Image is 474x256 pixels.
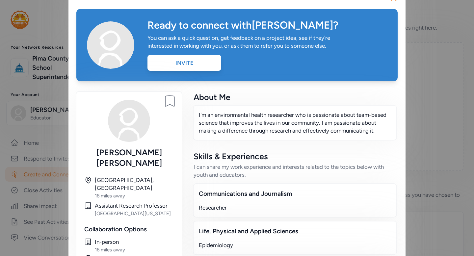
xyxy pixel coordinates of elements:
img: Avatar [87,21,134,69]
div: Invite [147,55,221,71]
div: Assistant Research Professor [95,202,174,210]
div: Life, Physical and Applied Sciences [199,227,391,236]
div: 16 miles away [95,246,174,253]
p: I'm an environmental health researcher who is passionate about team-based science that improves t... [199,111,391,135]
div: [PERSON_NAME] [PERSON_NAME] [84,147,174,168]
div: Epidemiology [199,241,391,249]
div: Ready to connect with [PERSON_NAME] ? [147,19,387,31]
div: Communications and Journalism [199,189,391,198]
img: Avatar [108,100,150,142]
div: Collaboration Options [84,225,174,234]
div: 16 miles away [95,192,174,199]
div: I can share my work experience and interests related to the topics below with youth and educators. [194,163,396,179]
div: Skills & Experiences [194,151,396,162]
div: About Me [194,92,396,102]
div: [GEOGRAPHIC_DATA][US_STATE] [95,210,174,217]
div: Researcher [199,204,391,212]
div: You can ask a quick question, get feedback on a project idea, see if they're interested in workin... [147,34,337,50]
div: In-person [95,238,174,246]
div: [GEOGRAPHIC_DATA], [GEOGRAPHIC_DATA] [95,176,174,192]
